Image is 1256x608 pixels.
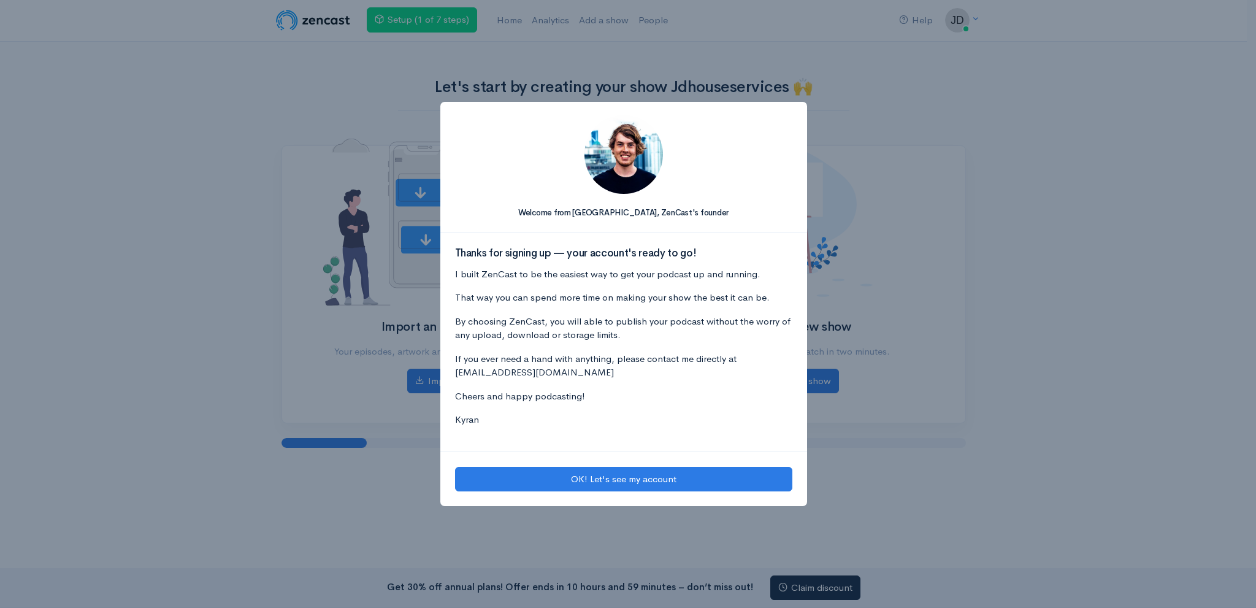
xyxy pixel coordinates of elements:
p: Kyran [455,413,792,427]
iframe: gist-messenger-bubble-iframe [1214,566,1244,596]
button: OK! Let's see my account [455,467,792,492]
p: I built ZenCast to be the easiest way to get your podcast up and running. [455,267,792,282]
p: If you ever need a hand with anything, please contact me directly at [EMAIL_ADDRESS][DOMAIN_NAME] [455,352,792,380]
h3: Thanks for signing up — your account's ready to go! [455,248,792,260]
p: Cheers and happy podcasting! [455,390,792,404]
p: That way you can spend more time on making your show the best it can be. [455,291,792,305]
p: By choosing ZenCast, you will able to publish your podcast without the worry of any upload, downl... [455,315,792,342]
h5: Welcome from [GEOGRAPHIC_DATA], ZenCast's founder [455,209,792,217]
